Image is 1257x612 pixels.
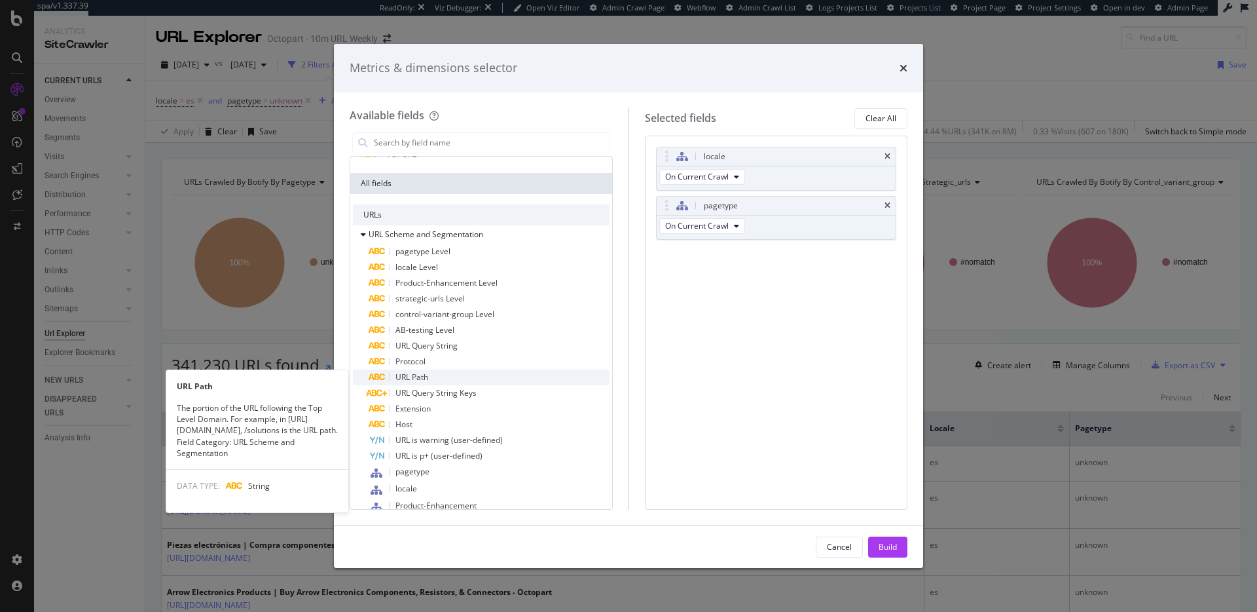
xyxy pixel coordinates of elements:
div: Build [879,541,897,552]
div: times [884,153,890,161]
div: URL Path [166,381,348,392]
span: AB-testing Level [395,324,454,335]
span: locale [395,483,417,494]
div: locale [704,150,725,163]
div: modal [334,44,923,568]
div: Metrics & dimensions selector [350,60,517,77]
div: All fields [350,173,612,194]
div: The portion of the URL following the Top Level Domain. For example, in [URL][DOMAIN_NAME], /solut... [166,402,348,459]
span: URL Query String Keys [395,387,477,398]
div: Cancel [827,541,852,552]
div: Clear All [865,113,896,124]
span: URL Path [395,372,428,383]
span: Protocol [395,356,426,367]
span: Host [395,419,412,430]
div: times [900,60,907,77]
div: times [884,202,890,210]
span: pagetype Level [395,246,450,257]
span: strategic-urls Level [395,293,465,304]
span: pagetype [395,466,429,477]
span: On Current Crawl [665,220,729,231]
span: locale Level [395,261,438,273]
div: Available fields [350,108,424,123]
div: URLs [353,204,610,225]
input: Search by field name [373,133,610,153]
button: Cancel [816,537,863,558]
span: Product-Enhancement Level [395,277,498,288]
div: localetimesOn Current Crawl [656,147,897,191]
button: On Current Crawl [659,169,745,185]
button: On Current Crawl [659,218,745,234]
div: Selected fields [645,111,716,126]
button: Clear All [854,108,907,129]
span: Extension [395,403,431,414]
button: Build [868,537,907,558]
span: On Current Crawl [665,171,729,182]
span: URL Scheme and Segmentation [369,229,483,240]
span: URL is p+ (user-defined) [395,450,483,461]
div: pagetype [704,199,738,212]
div: pagetypetimesOn Current Crawl [656,196,897,240]
span: URL Query String [395,340,458,351]
span: control-variant-group Level [395,309,494,320]
span: Product-Enhancement [395,500,477,511]
span: URL is warning (user-defined) [395,434,503,446]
